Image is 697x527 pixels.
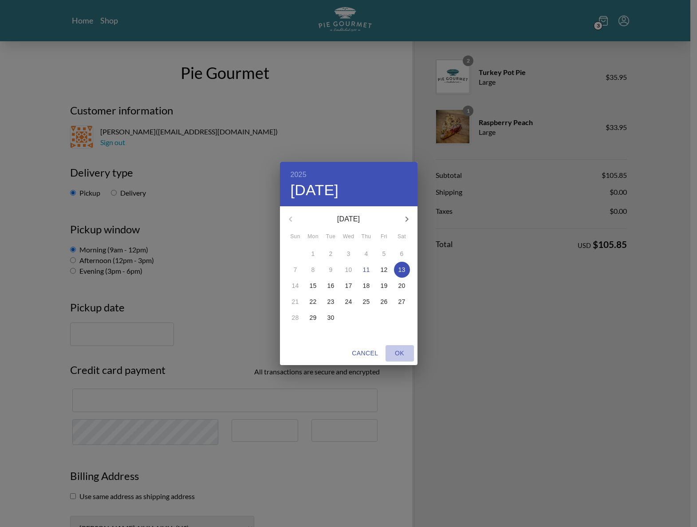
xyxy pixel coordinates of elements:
[305,310,321,326] button: 29
[305,294,321,310] button: 22
[358,294,374,310] button: 25
[363,265,370,274] p: 11
[358,262,374,278] button: 11
[358,232,374,241] span: Thu
[381,297,388,306] p: 26
[398,265,406,274] p: 13
[386,345,414,362] button: OK
[341,278,357,294] button: 17
[323,294,339,310] button: 23
[305,278,321,294] button: 15
[323,232,339,241] span: Tue
[394,278,410,294] button: 20
[345,281,352,290] p: 17
[287,232,303,241] span: Sun
[310,313,317,322] p: 29
[358,278,374,294] button: 18
[327,297,335,306] p: 23
[310,297,317,306] p: 22
[341,232,357,241] span: Wed
[348,345,382,362] button: Cancel
[376,294,392,310] button: 26
[341,294,357,310] button: 24
[394,294,410,310] button: 27
[352,348,378,359] span: Cancel
[381,281,388,290] p: 19
[363,281,370,290] p: 18
[394,262,410,278] button: 13
[394,232,410,241] span: Sat
[376,232,392,241] span: Fri
[310,281,317,290] p: 15
[345,297,352,306] p: 24
[301,214,396,224] p: [DATE]
[291,169,307,181] button: 2025
[363,297,370,306] p: 25
[389,348,410,359] span: OK
[398,297,406,306] p: 27
[323,310,339,326] button: 30
[327,281,335,290] p: 16
[305,232,321,241] span: Mon
[376,262,392,278] button: 12
[323,278,339,294] button: 16
[376,278,392,294] button: 19
[291,181,339,200] button: [DATE]
[398,281,406,290] p: 20
[327,313,335,322] p: 30
[381,265,388,274] p: 12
